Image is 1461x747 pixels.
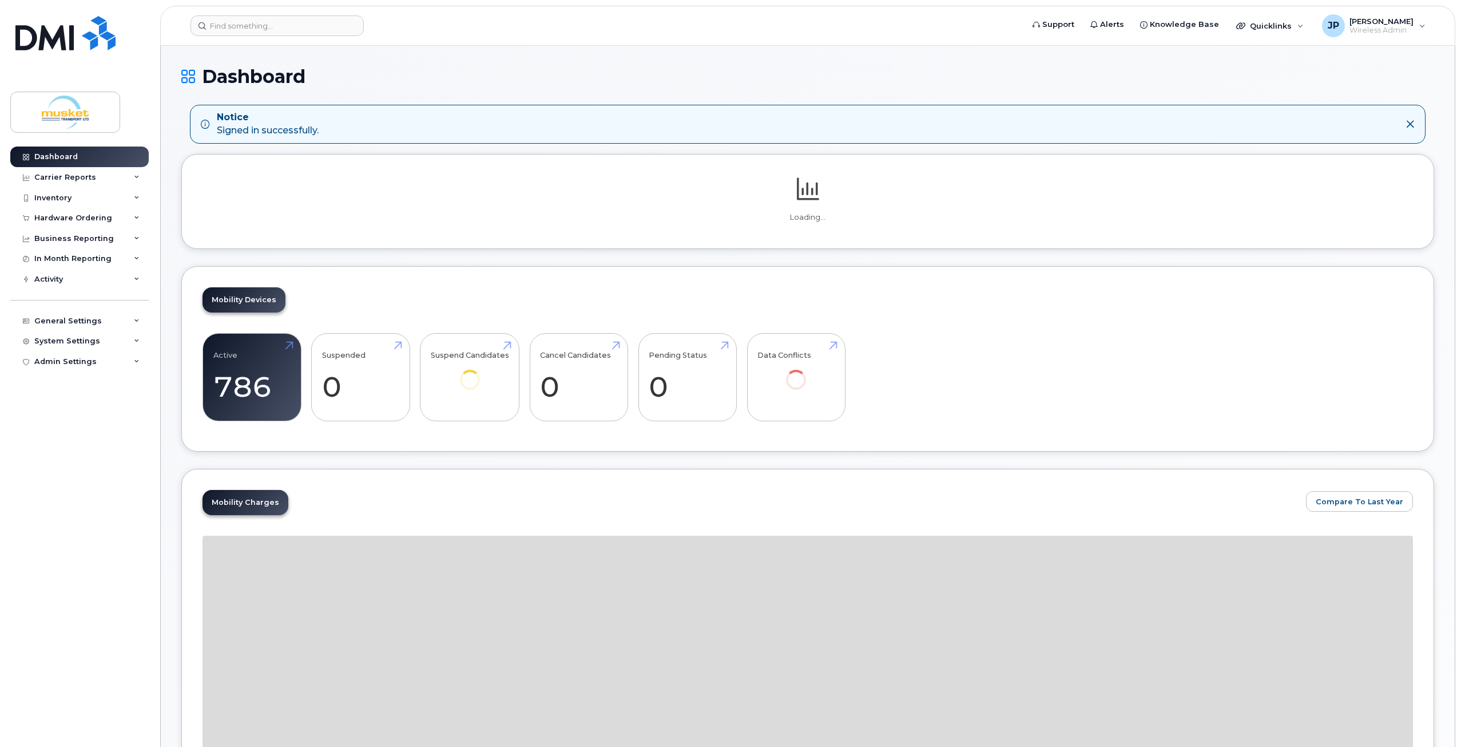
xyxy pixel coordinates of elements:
p: Loading... [203,212,1413,223]
a: Mobility Devices [203,287,285,313]
a: Mobility Charges [203,490,288,515]
strong: Notice [217,111,319,124]
a: Cancel Candidates 0 [540,339,617,415]
a: Suspend Candidates [431,339,509,405]
span: Compare To Last Year [1316,496,1403,507]
div: Signed in successfully. [217,111,319,137]
a: Data Conflicts [757,339,835,405]
a: Suspended 0 [322,339,399,415]
h1: Dashboard [181,66,1434,86]
button: Compare To Last Year [1306,491,1413,512]
a: Pending Status 0 [649,339,726,415]
a: Active 786 [213,339,291,415]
